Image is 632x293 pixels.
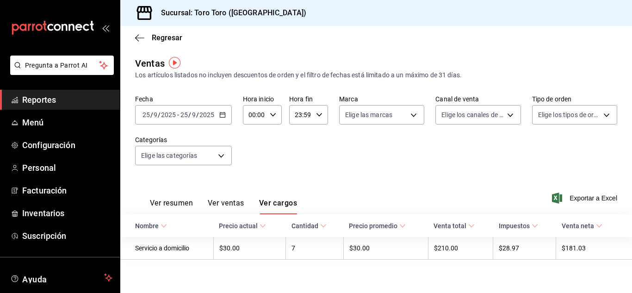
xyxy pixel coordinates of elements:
span: Impuestos [499,222,538,230]
span: Elige los canales de venta [441,110,503,119]
td: $28.97 [493,237,556,260]
span: Configuración [22,139,112,151]
label: Categorías [135,137,232,143]
span: / [188,111,191,118]
span: Elige las categorías [141,151,198,160]
span: Precio actual [219,222,266,230]
button: Regresar [135,33,182,42]
button: Ver cargos [259,199,297,214]
input: -- [142,111,150,118]
span: / [150,111,153,118]
span: Nombre [135,222,167,230]
div: Los artículos listados no incluyen descuentos de orden y el filtro de fechas está limitado a un m... [135,70,617,80]
td: Servicio a domicilio [120,237,213,260]
label: Tipo de orden [532,96,617,102]
input: -- [180,111,188,118]
label: Hora inicio [243,96,282,102]
td: $210.00 [428,237,493,260]
button: open_drawer_menu [102,24,109,31]
button: Ver resumen [150,199,193,214]
span: / [158,111,161,118]
a: Pregunta a Parrot AI [6,67,114,77]
div: navigation tabs [150,199,297,214]
label: Fecha [135,96,232,102]
label: Canal de venta [435,96,520,102]
span: Elige los tipos de orden [538,110,600,119]
span: Cantidad [291,222,327,230]
button: Exportar a Excel [554,193,617,204]
span: Venta total [434,222,475,230]
input: ---- [199,111,215,118]
td: $30.00 [343,237,428,260]
input: -- [192,111,196,118]
button: Pregunta a Parrot AI [10,56,114,75]
span: Regresar [152,33,182,42]
h3: Sucursal: Toro Toro ([GEOGRAPHIC_DATA]) [154,7,306,19]
span: Facturación [22,184,112,197]
span: Elige las marcas [345,110,392,119]
input: ---- [161,111,176,118]
input: -- [153,111,158,118]
span: Personal [22,162,112,174]
span: Ayuda [22,272,100,283]
span: Menú [22,116,112,129]
span: / [196,111,199,118]
img: Tooltip marker [169,57,180,69]
div: Ventas [135,56,165,70]
span: - [177,111,179,118]
span: Venta neta [562,222,602,230]
label: Hora fin [289,96,328,102]
span: Suscripción [22,230,112,242]
span: Inventarios [22,207,112,219]
span: Reportes [22,94,112,106]
td: 7 [286,237,343,260]
td: $181.03 [556,237,632,260]
span: Pregunta a Parrot AI [25,61,99,70]
label: Marca [339,96,424,102]
button: Ver ventas [208,199,244,214]
td: $30.00 [213,237,286,260]
span: Precio promedio [349,222,406,230]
